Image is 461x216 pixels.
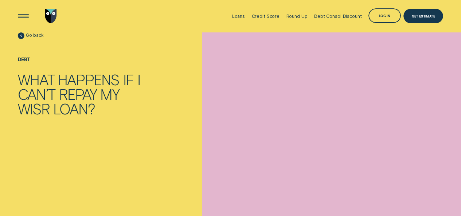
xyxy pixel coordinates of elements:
[53,101,95,116] div: loan?
[18,87,55,101] div: can’t
[100,87,119,101] div: my
[16,9,31,23] button: Open Menu
[252,13,280,19] div: Credit Score
[18,101,50,116] div: Wisr
[137,72,140,87] div: I
[403,9,443,23] a: Get Estimate
[18,57,140,62] div: Debt
[123,72,134,87] div: if
[59,87,97,101] div: repay
[26,33,43,38] span: Go back
[314,13,362,19] div: Debt Consol Discount
[232,13,245,19] div: Loans
[18,72,140,116] h1: What happens if I can’t repay my Wisr loan?
[58,72,120,87] div: happens
[368,8,401,23] button: Log in
[286,13,308,19] div: Round Up
[18,72,54,87] div: What
[45,9,57,23] img: Wisr
[18,32,44,39] a: Go back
